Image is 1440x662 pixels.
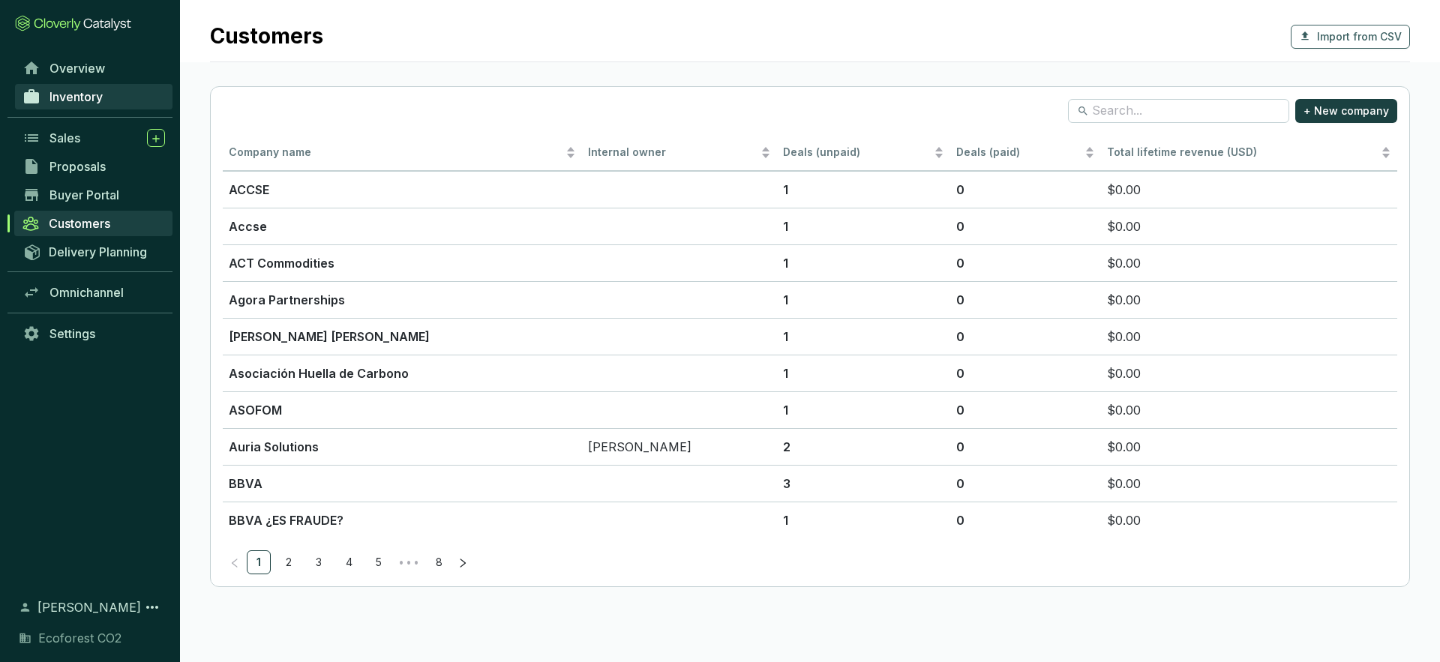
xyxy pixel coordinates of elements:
li: 2 [277,550,301,574]
a: Inventory [15,84,172,109]
a: Sales [15,125,172,151]
a: Delivery Planning [15,239,172,264]
button: left [223,550,247,574]
p: 0 [956,475,1095,493]
td: $0.00 [1101,502,1397,538]
span: Deals (unpaid) [783,145,931,160]
li: Next 5 Pages [397,550,421,574]
td: $0.00 [1101,465,1397,502]
button: right [451,550,475,574]
p: 0 [956,364,1095,382]
li: Previous Page [223,550,247,574]
td: $0.00 [1101,208,1397,244]
td: $0.00 [1101,244,1397,281]
th: Deals (unpaid) [777,135,950,172]
span: Delivery Planning [49,244,147,259]
a: 4 [337,551,360,574]
p: 1 [783,364,944,382]
li: 4 [337,550,361,574]
p: Agora Partnerships [229,291,576,309]
span: right [457,558,468,568]
a: Settings [15,321,172,346]
p: 0 [956,181,1095,199]
li: 5 [367,550,391,574]
p: BBVA [229,475,576,493]
a: 3 [307,551,330,574]
td: $0.00 [1101,391,1397,428]
span: ••• [397,550,421,574]
span: Overview [49,61,105,76]
p: 1 [783,291,944,309]
p: Asociación Huella de Carbono [229,364,576,382]
li: 8 [427,550,451,574]
span: Internal owner [588,145,757,160]
p: 1 [783,511,944,529]
a: Overview [15,55,172,81]
td: $0.00 [1101,355,1397,391]
p: 0 [956,254,1095,272]
span: Proposals [49,159,106,174]
a: 2 [277,551,300,574]
p: ASOFOM [229,401,576,419]
a: 5 [367,551,390,574]
span: Total lifetime revenue (USD) [1107,145,1257,158]
li: Next Page [451,550,475,574]
th: Deals (paid) [950,135,1101,172]
span: Sales [49,130,80,145]
span: Buyer Portal [49,187,119,202]
span: Company name [229,145,562,160]
button: + New company [1295,99,1397,123]
a: Omnichannel [15,280,172,305]
span: Deals (paid) [956,145,1081,160]
td: $0.00 [1101,281,1397,318]
p: [PERSON_NAME] [PERSON_NAME] [229,328,576,346]
th: Internal owner [582,135,777,172]
p: 1 [783,217,944,235]
a: Proposals [15,154,172,179]
p: Accse [229,217,576,235]
a: 8 [427,551,450,574]
span: + New company [1303,103,1389,118]
a: Customers [14,211,172,236]
a: Buyer Portal [15,182,172,208]
li: 3 [307,550,331,574]
td: $0.00 [1101,171,1397,208]
span: Import from CSV [1317,29,1402,44]
span: [PERSON_NAME] [37,598,141,616]
p: 1 [783,254,944,272]
p: 0 [956,438,1095,456]
p: 1 [783,181,944,199]
p: ACCSE [229,181,576,199]
span: Settings [49,326,95,341]
span: Ecoforest CO2 [38,629,121,647]
p: [PERSON_NAME] [588,438,771,456]
input: Search... [1092,103,1267,119]
p: Auria Solutions [229,438,576,456]
p: 0 [956,217,1095,235]
span: Inventory [49,89,103,104]
li: 1 [247,550,271,574]
p: 2 [783,438,944,456]
p: 0 [956,511,1095,529]
span: left [229,558,240,568]
p: 0 [956,291,1095,309]
h1: Customers [210,24,323,49]
p: 1 [783,328,944,346]
a: 1 [247,551,270,574]
p: 3 [783,475,944,493]
button: Import from CSV [1291,25,1410,49]
p: 0 [956,401,1095,419]
td: $0.00 [1101,428,1397,465]
span: Customers [49,216,110,231]
p: 1 [783,401,944,419]
p: 0 [956,328,1095,346]
span: Omnichannel [49,285,124,300]
th: Company name [223,135,582,172]
p: BBVA ¿ES FRAUDE? [229,511,576,529]
p: ACT Commodities [229,254,576,272]
td: $0.00 [1101,318,1397,355]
